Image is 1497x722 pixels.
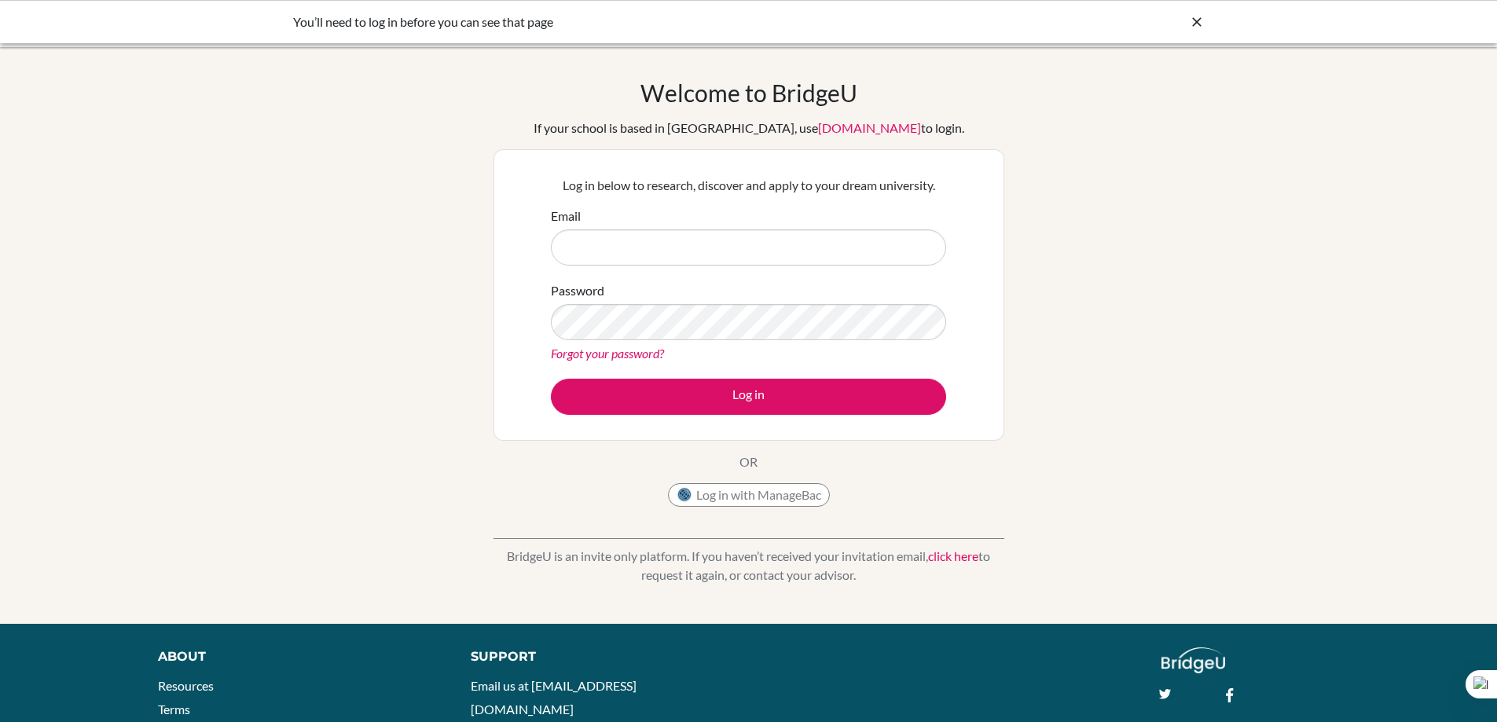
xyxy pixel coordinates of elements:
[551,207,581,225] label: Email
[158,678,214,693] a: Resources
[551,379,946,415] button: Log in
[640,79,857,107] h1: Welcome to BridgeU
[534,119,964,137] div: If your school is based in [GEOGRAPHIC_DATA], use to login.
[471,647,730,666] div: Support
[818,120,921,135] a: [DOMAIN_NAME]
[928,548,978,563] a: click here
[293,13,969,31] div: You’ll need to log in before you can see that page
[158,647,435,666] div: About
[739,453,758,471] p: OR
[493,547,1004,585] p: BridgeU is an invite only platform. If you haven’t received your invitation email, to request it ...
[668,483,830,507] button: Log in with ManageBac
[158,702,190,717] a: Terms
[471,678,637,717] a: Email us at [EMAIL_ADDRESS][DOMAIN_NAME]
[1161,647,1225,673] img: logo_white@2x-f4f0deed5e89b7ecb1c2cc34c3e3d731f90f0f143d5ea2071677605dd97b5244.png
[551,281,604,300] label: Password
[551,346,664,361] a: Forgot your password?
[551,176,946,195] p: Log in below to research, discover and apply to your dream university.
